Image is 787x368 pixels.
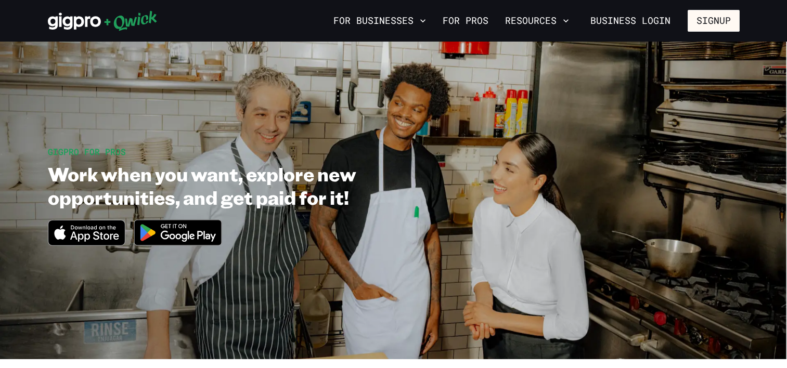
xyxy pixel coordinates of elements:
a: For Pros [438,12,493,30]
img: Get it on Google Play [127,213,228,252]
button: Resources [501,12,573,30]
a: Download on the App Store [48,237,126,248]
button: Signup [688,10,740,32]
span: GIGPRO FOR PROS [48,146,126,157]
a: Business Login [582,10,679,32]
h1: Work when you want, explore new opportunities, and get paid for it! [48,162,463,209]
button: For Businesses [329,12,430,30]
